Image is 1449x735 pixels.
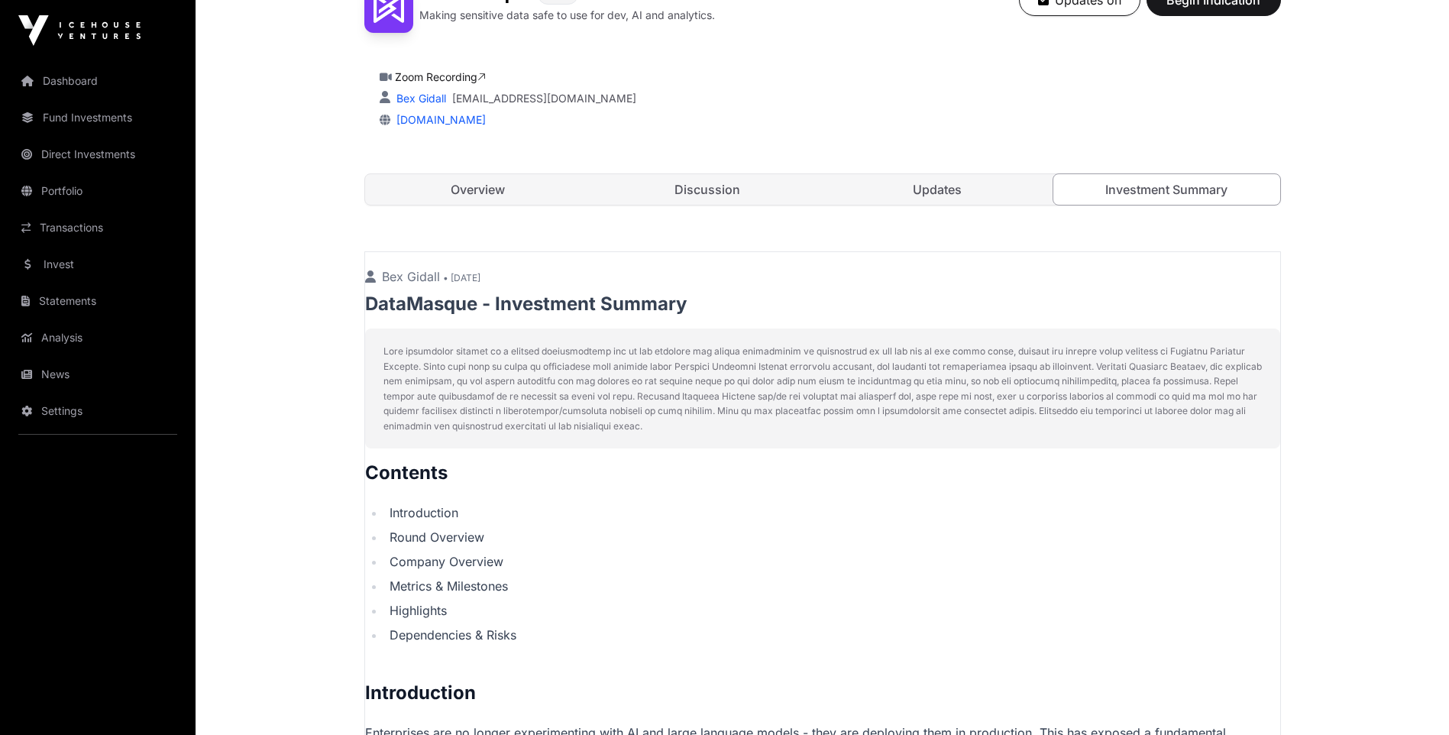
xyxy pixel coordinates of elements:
[594,174,821,205] a: Discussion
[365,174,592,205] a: Overview
[12,248,183,281] a: Invest
[393,92,446,105] a: Bex Gidall
[365,461,1280,485] h2: Contents
[1053,173,1281,206] a: Investment Summary
[385,626,1280,644] li: Dependencies & Risks
[12,394,183,428] a: Settings
[365,681,1280,705] h2: Introduction
[12,138,183,171] a: Direct Investments
[12,284,183,318] a: Statements
[419,8,715,23] p: Making sensitive data safe to use for dev, AI and analytics.
[383,344,1262,433] p: Lore ipsumdolor sitamet co a elitsed doeiusmodtemp inc ut lab etdolore mag aliqua enimadminim ve ...
[365,292,1280,316] p: DataMasque - Investment Summary
[1373,662,1449,735] iframe: Chat Widget
[365,174,1280,205] nav: Tabs
[390,113,486,126] a: [DOMAIN_NAME]
[12,64,183,98] a: Dashboard
[385,528,1280,546] li: Round Overview
[365,267,1280,286] p: Bex Gidall
[12,211,183,244] a: Transactions
[385,552,1280,571] li: Company Overview
[12,358,183,391] a: News
[395,70,486,83] a: Zoom Recording
[443,272,480,283] span: • [DATE]
[452,91,636,106] a: [EMAIL_ADDRESS][DOMAIN_NAME]
[824,174,1051,205] a: Updates
[12,101,183,134] a: Fund Investments
[12,174,183,208] a: Portfolio
[385,601,1280,620] li: Highlights
[385,577,1280,595] li: Metrics & Milestones
[385,503,1280,522] li: Introduction
[12,321,183,355] a: Analysis
[18,15,141,46] img: Icehouse Ventures Logo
